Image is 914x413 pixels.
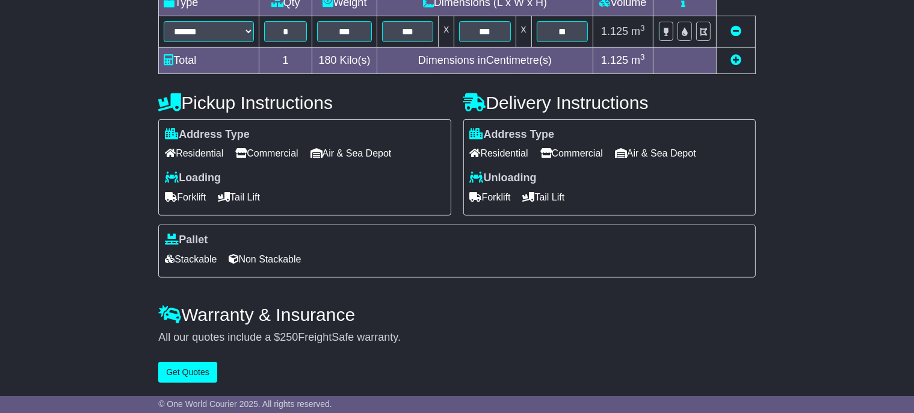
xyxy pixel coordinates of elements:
[165,128,250,141] label: Address Type
[158,331,756,344] div: All our quotes include a $ FreightSafe warranty.
[312,47,377,73] td: Kilo(s)
[540,144,603,163] span: Commercial
[601,54,628,66] span: 1.125
[470,172,537,185] label: Unloading
[158,305,756,324] h4: Warranty & Insurance
[229,250,301,269] span: Non Stackable
[439,16,454,47] td: x
[730,54,741,66] a: Add new item
[158,362,217,383] button: Get Quotes
[310,144,392,163] span: Air & Sea Depot
[516,16,531,47] td: x
[730,25,741,37] a: Remove this item
[601,25,628,37] span: 1.125
[640,52,645,61] sup: 3
[631,54,645,66] span: m
[165,188,206,206] span: Forklift
[235,144,298,163] span: Commercial
[377,47,593,73] td: Dimensions in Centimetre(s)
[280,331,298,343] span: 250
[523,188,565,206] span: Tail Lift
[615,144,696,163] span: Air & Sea Depot
[165,172,221,185] label: Loading
[259,47,312,73] td: 1
[470,128,555,141] label: Address Type
[165,250,217,269] span: Stackable
[165,234,208,247] label: Pallet
[470,144,528,163] span: Residential
[159,47,259,73] td: Total
[470,188,511,206] span: Forklift
[158,399,332,409] span: © One World Courier 2025. All rights reserved.
[165,144,223,163] span: Residential
[463,93,756,113] h4: Delivery Instructions
[319,54,337,66] span: 180
[158,93,451,113] h4: Pickup Instructions
[640,23,645,33] sup: 3
[218,188,260,206] span: Tail Lift
[631,25,645,37] span: m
